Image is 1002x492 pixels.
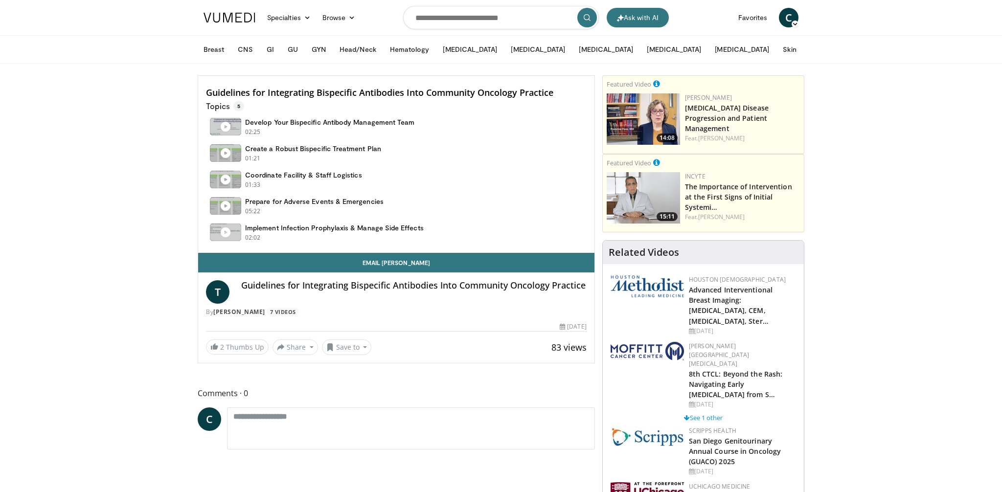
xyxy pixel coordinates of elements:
[403,6,599,29] input: Search topics, interventions
[267,308,299,316] a: 7 Videos
[689,275,786,284] a: Houston [DEMOGRAPHIC_DATA]
[684,413,723,422] a: See 1 other
[685,134,800,143] div: Feat.
[198,387,595,400] span: Comments 0
[607,80,651,89] small: Featured Video
[611,342,684,360] img: c5560393-9563-4b4a-b01b-f05df246bde3.png.150x105_q85_autocrop_double_scale_upscale_version-0.2.png
[245,207,261,216] p: 05:22
[657,134,678,142] span: 14:08
[505,40,571,59] button: [MEDICAL_DATA]
[273,339,318,355] button: Share
[689,327,796,335] div: [DATE]
[685,172,706,180] a: Incyte
[245,233,261,242] p: 02:02
[641,40,707,59] button: [MEDICAL_DATA]
[689,426,736,435] a: Scripps Health
[213,308,265,316] a: [PERSON_NAME]
[322,339,372,355] button: Save to
[709,40,775,59] button: [MEDICAL_DATA]
[241,280,587,291] h4: Guidelines for Integrating Bispecific Antibodies Into Community Oncology Practice
[282,40,304,59] button: GU
[732,8,773,27] a: Favorites
[607,93,680,145] a: 14:08
[233,101,244,111] span: 5
[206,339,269,355] a: 2 Thumbs Up
[384,40,435,59] button: Hematology
[245,171,362,179] h4: Coordinate Facility & Staff Logistics
[689,400,796,409] div: [DATE]
[198,253,594,272] a: Email [PERSON_NAME]
[551,341,587,353] span: 83 views
[437,40,503,59] button: [MEDICAL_DATA]
[689,369,783,399] a: 8th CTCL: Beyond the Rash: Navigating Early [MEDICAL_DATA] from S…
[206,308,587,316] div: By
[334,40,382,59] button: Head/Neck
[198,40,230,59] button: Breast
[657,212,678,221] span: 15:11
[245,224,424,232] h4: Implement Infection Prophylaxis & Manage Side Effects
[245,154,261,163] p: 01:21
[777,40,802,59] button: Skin
[689,467,796,476] div: [DATE]
[245,118,414,127] h4: Develop Your Bispecific Antibody Management Team
[306,40,332,59] button: GYN
[206,101,244,111] p: Topics
[685,103,769,133] a: [MEDICAL_DATA] Disease Progression and Patient Management
[689,285,773,325] a: Advanced Interventional Breast Imaging: [MEDICAL_DATA], CEM, [MEDICAL_DATA], Ster…
[206,280,229,304] a: T
[685,182,792,212] a: The Importance of Intervention at the First Signs of Initial Systemi…
[573,40,639,59] button: [MEDICAL_DATA]
[261,8,317,27] a: Specialties
[220,342,224,352] span: 2
[698,134,745,142] a: [PERSON_NAME]
[685,93,732,102] a: [PERSON_NAME]
[261,40,280,59] button: GI
[204,13,255,22] img: VuMedi Logo
[206,88,587,98] h4: Guidelines for Integrating Bispecific Antibodies Into Community Oncology Practice
[607,93,680,145] img: d4c48d29-6d22-4e1c-a972-e335efe90c94.png.150x105_q85_crop-smart_upscale.png
[560,322,586,331] div: [DATE]
[245,197,384,206] h4: Prepare for Adverse Events & Emergencies
[317,8,362,27] a: Browse
[232,40,258,59] button: CNS
[245,144,381,153] h4: Create a Robust Bispecific Treatment Plan
[607,158,651,167] small: Featured Video
[245,128,261,136] p: 02:25
[198,407,221,431] a: C
[609,246,679,258] h4: Related Videos
[607,8,669,27] button: Ask with AI
[611,275,684,297] img: 5e4488cc-e109-4a4e-9fd9-73bb9237ee91.png.150x105_q85_autocrop_double_scale_upscale_version-0.2.png
[685,213,800,222] div: Feat.
[607,172,680,224] img: 7bb7e22e-722f-422f-be94-104809fefb72.png.150x105_q85_crop-smart_upscale.png
[607,172,680,224] a: 15:11
[245,180,261,189] p: 01:33
[779,8,798,27] a: C
[698,213,745,221] a: [PERSON_NAME]
[689,342,750,368] a: [PERSON_NAME][GEOGRAPHIC_DATA][MEDICAL_DATA]
[689,436,781,466] a: San Diego Genitourinary Annual Course in Oncology (GUACO) 2025
[689,482,751,491] a: UChicago Medicine
[611,426,684,447] img: c9f2b0b7-b02a-4276-a72a-b0cbb4230bc1.jpg.150x105_q85_autocrop_double_scale_upscale_version-0.2.jpg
